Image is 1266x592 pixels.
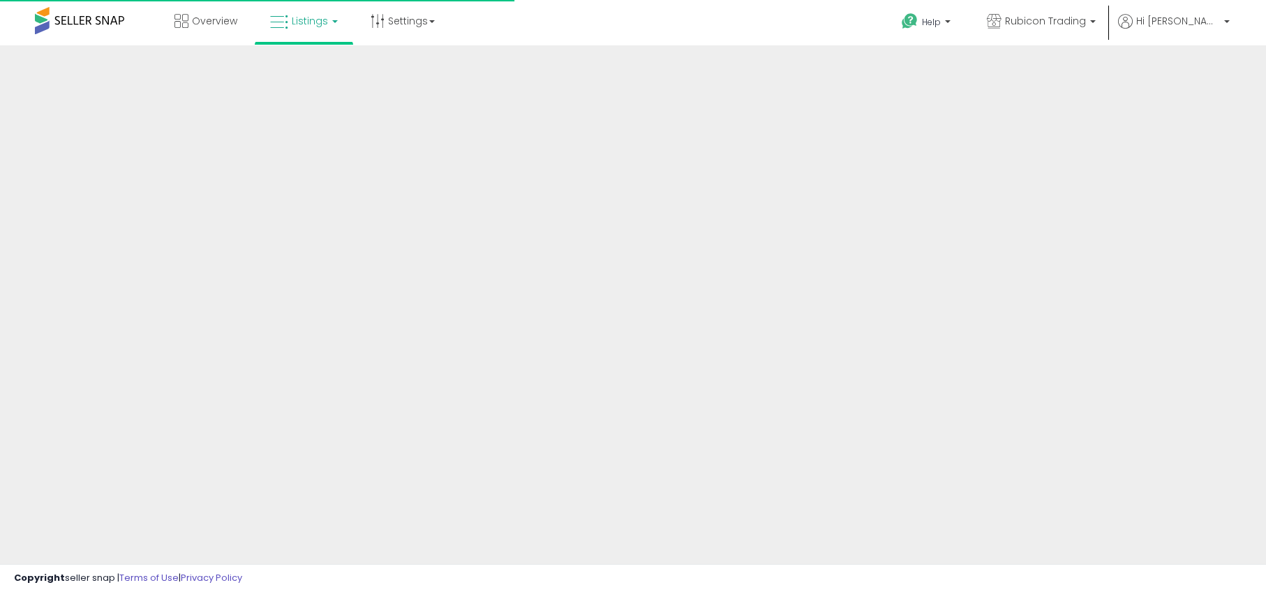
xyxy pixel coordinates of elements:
[1136,14,1220,28] span: Hi [PERSON_NAME]
[14,572,242,585] div: seller snap | |
[922,16,941,28] span: Help
[14,571,65,584] strong: Copyright
[192,14,237,28] span: Overview
[119,571,179,584] a: Terms of Use
[181,571,242,584] a: Privacy Policy
[1005,14,1086,28] span: Rubicon Trading
[901,13,918,30] i: Get Help
[1118,14,1230,45] a: Hi [PERSON_NAME]
[891,2,965,45] a: Help
[292,14,328,28] span: Listings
